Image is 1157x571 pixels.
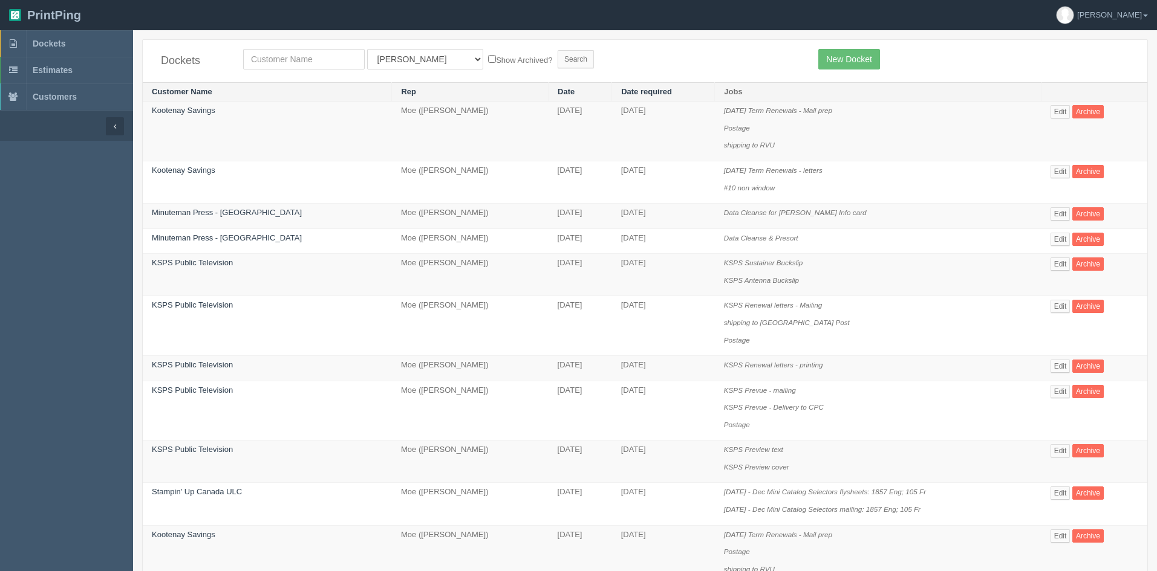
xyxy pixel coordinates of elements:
[33,65,73,75] span: Estimates
[724,208,867,216] i: Data Cleanse for [PERSON_NAME] Info card
[724,141,775,149] i: shipping to RVU
[1051,300,1071,313] a: Edit
[1051,385,1071,398] a: Edit
[549,483,612,525] td: [DATE]
[715,82,1041,102] th: Jobs
[549,440,612,483] td: [DATE]
[152,233,302,242] a: Minuteman Press - [GEOGRAPHIC_DATA]
[549,204,612,229] td: [DATE]
[152,106,215,115] a: Kootenay Savings
[612,228,715,254] td: [DATE]
[621,87,672,96] a: Date required
[1072,207,1104,221] a: Archive
[612,296,715,356] td: [DATE]
[392,161,549,204] td: Moe ([PERSON_NAME])
[724,505,921,513] i: [DATE] - Dec Mini Catalog Selectors mailing: 1857 Eng; 105 Fr
[558,87,575,96] a: Date
[152,530,215,539] a: Kootenay Savings
[1072,385,1104,398] a: Archive
[724,234,798,242] i: Data Cleanse & Presort
[724,463,789,471] i: KSPS Preview cover
[724,403,824,411] i: KSPS Prevue - Delivery to CPC
[612,381,715,440] td: [DATE]
[401,87,416,96] a: Rep
[612,254,715,296] td: [DATE]
[1072,360,1104,373] a: Archive
[549,296,612,356] td: [DATE]
[612,161,715,204] td: [DATE]
[549,228,612,254] td: [DATE]
[612,102,715,161] td: [DATE]
[612,356,715,381] td: [DATE]
[724,259,803,266] i: KSPS Sustainer Buckslip
[1072,257,1104,271] a: Archive
[1072,105,1104,118] a: Archive
[612,204,715,229] td: [DATE]
[558,50,594,68] input: Search
[392,254,549,296] td: Moe ([PERSON_NAME])
[549,161,612,204] td: [DATE]
[612,440,715,483] td: [DATE]
[392,356,549,381] td: Moe ([PERSON_NAME])
[1051,444,1071,457] a: Edit
[549,254,612,296] td: [DATE]
[1051,207,1071,221] a: Edit
[724,106,832,114] i: [DATE] Term Renewals - Mail prep
[1072,233,1104,246] a: Archive
[724,276,799,284] i: KSPS Antenna Buckslip
[1051,233,1071,246] a: Edit
[724,124,750,132] i: Postage
[152,300,233,309] a: KSPS Public Television
[392,381,549,440] td: Moe ([PERSON_NAME])
[724,445,783,453] i: KSPS Preview text
[243,49,365,69] input: Customer Name
[818,49,879,69] a: New Docket
[152,208,302,217] a: Minuteman Press - [GEOGRAPHIC_DATA]
[152,166,215,175] a: Kootenay Savings
[1057,7,1074,24] img: avatar_default-7531ab5dedf162e01f1e0bb0964e6a185e93c5c22dfe317fb01d7f8cd2b1632c.jpg
[724,318,850,326] i: shipping to [GEOGRAPHIC_DATA] Post
[33,39,65,48] span: Dockets
[1072,529,1104,543] a: Archive
[1051,360,1071,373] a: Edit
[1051,165,1071,178] a: Edit
[724,421,750,428] i: Postage
[1072,165,1104,178] a: Archive
[488,53,552,66] label: Show Archived?
[549,102,612,161] td: [DATE]
[392,204,549,229] td: Moe ([PERSON_NAME])
[1072,444,1104,457] a: Archive
[1051,257,1071,271] a: Edit
[9,9,21,21] img: logo-3e63b451c926e2ac314895c53de4908e5d424f24456219fb08d385ab2e579770.png
[152,258,233,267] a: KSPS Public Television
[1051,486,1071,500] a: Edit
[392,296,549,356] td: Moe ([PERSON_NAME])
[488,55,496,63] input: Show Archived?
[612,483,715,525] td: [DATE]
[392,228,549,254] td: Moe ([PERSON_NAME])
[724,386,796,394] i: KSPS Prevue - mailing
[549,356,612,381] td: [DATE]
[724,301,822,309] i: KSPS Renewal letters - Mailing
[392,102,549,161] td: Moe ([PERSON_NAME])
[1051,529,1071,543] a: Edit
[549,381,612,440] td: [DATE]
[161,55,225,67] h4: Dockets
[724,166,823,174] i: [DATE] Term Renewals - letters
[724,336,750,344] i: Postage
[392,440,549,483] td: Moe ([PERSON_NAME])
[1051,105,1071,118] a: Edit
[724,361,823,369] i: KSPS Renewal letters - printing
[152,487,242,496] a: Stampin' Up Canada ULC
[724,547,750,555] i: Postage
[152,87,212,96] a: Customer Name
[1072,300,1104,313] a: Archive
[724,488,926,495] i: [DATE] - Dec Mini Catalog Selectors flysheets: 1857 Eng; 105 Fr
[724,531,832,538] i: [DATE] Term Renewals - Mail prep
[33,92,77,102] span: Customers
[392,483,549,525] td: Moe ([PERSON_NAME])
[152,360,233,369] a: KSPS Public Television
[1072,486,1104,500] a: Archive
[724,184,775,192] i: #10 non window
[152,445,233,454] a: KSPS Public Television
